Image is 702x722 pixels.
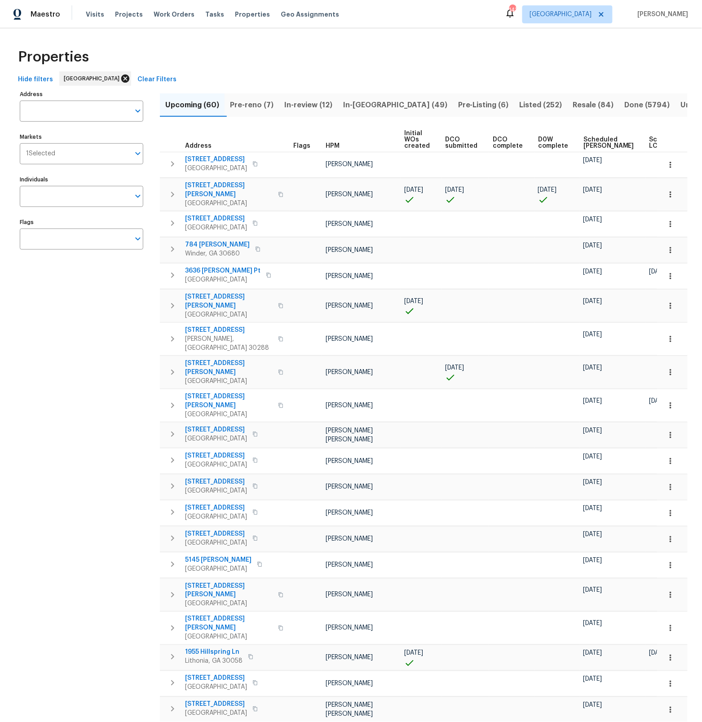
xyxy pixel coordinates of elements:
span: [STREET_ADDRESS] [185,214,247,223]
span: 1 Selected [26,150,55,158]
span: Properties [18,53,89,62]
span: [DATE] [649,269,668,275]
button: Open [132,190,144,203]
span: [STREET_ADDRESS] [185,477,247,486]
span: Pre-Listing (6) [458,99,509,111]
span: [DATE] [583,216,602,223]
span: Properties [235,10,270,19]
span: DCO submitted [445,136,477,149]
label: Flags [20,220,143,225]
span: Pre-reno (7) [230,99,274,111]
span: [GEOGRAPHIC_DATA] [185,410,273,419]
span: Maestro [31,10,60,19]
span: [PERSON_NAME] [326,510,373,516]
span: [STREET_ADDRESS][PERSON_NAME] [185,392,273,410]
span: [DATE] [583,331,602,338]
button: Clear Filters [134,71,180,88]
span: [DATE] [583,157,602,163]
span: [DATE] [583,702,602,709]
span: Resale (84) [573,99,614,111]
span: [DATE] [583,398,602,404]
span: [STREET_ADDRESS] [185,674,247,683]
span: Geo Assignments [281,10,339,19]
span: [STREET_ADDRESS][PERSON_NAME] [185,181,273,199]
span: [DATE] [583,298,602,304]
span: [DATE] [583,269,602,275]
span: [DATE] [649,398,668,404]
span: [DATE] [445,187,464,193]
span: [DATE] [649,650,668,656]
span: [PERSON_NAME] [326,336,373,342]
span: DCO complete [493,136,523,149]
span: [DATE] [583,187,602,193]
span: [GEOGRAPHIC_DATA] [185,310,273,319]
span: [PERSON_NAME] [326,247,373,253]
span: [STREET_ADDRESS][PERSON_NAME] [185,359,273,377]
span: Visits [86,10,104,19]
span: Address [185,143,212,149]
span: D0W complete [538,136,568,149]
button: Open [132,147,144,160]
span: [GEOGRAPHIC_DATA] [185,377,273,386]
span: [PERSON_NAME] [326,402,373,409]
span: [GEOGRAPHIC_DATA] [185,434,247,443]
span: HPM [326,143,340,149]
span: Scheduled [PERSON_NAME] [583,136,634,149]
span: [PERSON_NAME] [326,303,373,309]
span: [PERSON_NAME] [634,10,689,19]
span: [STREET_ADDRESS] [185,425,247,434]
label: Individuals [20,177,143,182]
span: Work Orders [154,10,194,19]
div: [GEOGRAPHIC_DATA] [59,71,131,86]
span: [GEOGRAPHIC_DATA] [185,633,273,642]
span: [DATE] [583,532,602,538]
span: [GEOGRAPHIC_DATA] [530,10,592,19]
span: [DATE] [583,365,602,371]
span: Flags [293,143,310,149]
span: [GEOGRAPHIC_DATA] [185,683,247,692]
span: [DATE] [583,427,602,434]
span: [STREET_ADDRESS] [185,529,247,538]
span: Done (5794) [625,99,670,111]
span: [DATE] [583,650,602,656]
span: [GEOGRAPHIC_DATA] [185,599,273,608]
span: [PERSON_NAME] [326,369,373,375]
span: In-[GEOGRAPHIC_DATA] (49) [343,99,447,111]
span: [DATE] [583,242,602,249]
div: 143 [509,5,516,14]
span: [PERSON_NAME] [326,625,373,631]
span: [PERSON_NAME] [326,681,373,687]
span: [PERSON_NAME] [326,191,373,198]
span: [PERSON_NAME] [326,562,373,568]
label: Address [20,92,143,97]
span: [PERSON_NAME] [326,161,373,167]
span: [PERSON_NAME] [326,458,373,464]
span: Lithonia, GA 30058 [185,657,243,666]
span: Hide filters [18,74,53,85]
span: [DATE] [445,365,464,371]
span: [DATE] [404,650,423,656]
span: [STREET_ADDRESS] [185,451,247,460]
span: [PERSON_NAME] [326,592,373,598]
span: Clear Filters [137,74,177,85]
span: [PERSON_NAME] [326,536,373,542]
span: [STREET_ADDRESS] [185,155,247,164]
span: [GEOGRAPHIC_DATA] [185,460,247,469]
button: Open [132,105,144,117]
span: In-review (12) [284,99,332,111]
span: [PERSON_NAME], [GEOGRAPHIC_DATA] 30288 [185,335,273,352]
span: [DATE] [404,187,423,193]
span: [STREET_ADDRESS] [185,326,273,335]
span: [DATE] [583,676,602,682]
span: 5145 [PERSON_NAME] [185,555,252,564]
span: [DATE] [583,587,602,594]
span: [GEOGRAPHIC_DATA] [185,538,247,547]
span: Listed (252) [520,99,562,111]
span: Upcoming (60) [165,99,219,111]
span: [DATE] [583,453,602,460]
span: [GEOGRAPHIC_DATA] [185,512,247,521]
span: [GEOGRAPHIC_DATA] [185,164,247,173]
span: [GEOGRAPHIC_DATA] [185,223,247,232]
span: [PERSON_NAME] [326,221,373,227]
span: [GEOGRAPHIC_DATA] [64,74,123,83]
